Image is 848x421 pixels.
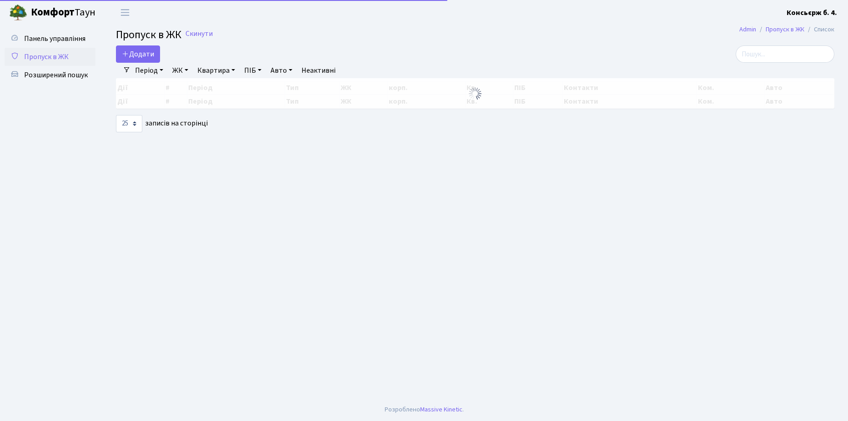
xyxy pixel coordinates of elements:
a: Розширений пошук [5,66,95,84]
a: Пропуск в ЖК [5,48,95,66]
nav: breadcrumb [726,20,848,39]
span: Пропуск в ЖК [24,52,69,62]
span: Розширений пошук [24,70,88,80]
a: Період [131,63,167,78]
a: ПІБ [241,63,265,78]
select: записів на сторінці [116,115,142,132]
b: Комфорт [31,5,75,20]
span: Таун [31,5,95,20]
a: Авто [267,63,296,78]
a: Панель управління [5,30,95,48]
span: Пропуск в ЖК [116,27,181,43]
li: Список [804,25,834,35]
a: Пропуск в ЖК [766,25,804,34]
a: Скинути [186,30,213,38]
img: Обробка... [468,86,482,101]
span: Панель управління [24,34,85,44]
a: Квартира [194,63,239,78]
b: Консьєрж б. 4. [787,8,837,18]
a: Admin [739,25,756,34]
span: Додати [122,49,154,59]
button: Переключити навігацію [114,5,136,20]
div: Розроблено . [385,405,464,415]
img: logo.png [9,4,27,22]
input: Пошук... [736,45,834,63]
a: ЖК [169,63,192,78]
a: Неактивні [298,63,339,78]
label: записів на сторінці [116,115,208,132]
a: Massive Kinetic [420,405,462,414]
a: Додати [116,45,160,63]
a: Консьєрж б. 4. [787,7,837,18]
